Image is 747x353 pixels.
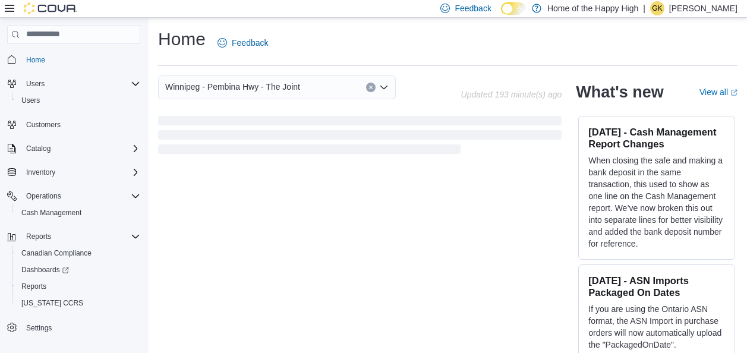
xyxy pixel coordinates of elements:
[12,245,145,261] button: Canadian Compliance
[21,77,140,91] span: Users
[650,1,664,15] div: Gaganpreet Kaur
[2,228,145,245] button: Reports
[26,55,45,65] span: Home
[576,83,663,102] h2: What's new
[158,27,206,51] h1: Home
[26,79,45,89] span: Users
[12,261,145,278] a: Dashboards
[21,165,140,179] span: Inventory
[2,164,145,181] button: Inventory
[21,96,40,105] span: Users
[21,189,66,203] button: Operations
[2,116,145,133] button: Customers
[21,189,140,203] span: Operations
[588,155,725,250] p: When closing the safe and making a bank deposit in the same transaction, this used to show as one...
[2,51,145,68] button: Home
[21,321,56,335] a: Settings
[12,278,145,295] button: Reports
[21,229,56,244] button: Reports
[501,2,526,15] input: Dark Mode
[2,75,145,92] button: Users
[21,248,92,258] span: Canadian Compliance
[21,77,49,91] button: Users
[17,206,86,220] a: Cash Management
[21,141,55,156] button: Catalog
[232,37,268,49] span: Feedback
[699,87,737,97] a: View allExternal link
[21,320,140,335] span: Settings
[26,191,61,201] span: Operations
[21,298,83,308] span: [US_STATE] CCRS
[12,295,145,311] button: [US_STATE] CCRS
[17,93,140,108] span: Users
[21,117,140,132] span: Customers
[669,1,737,15] p: [PERSON_NAME]
[643,1,645,15] p: |
[461,90,562,99] p: Updated 193 minute(s) ago
[26,168,55,177] span: Inventory
[26,232,51,241] span: Reports
[165,80,300,94] span: Winnipeg - Pembina Hwy - The Joint
[21,53,50,67] a: Home
[12,204,145,221] button: Cash Management
[588,303,725,351] p: If you are using the Ontario ASN format, the ASN Import in purchase orders will now automatically...
[2,319,145,336] button: Settings
[366,83,376,92] button: Clear input
[26,120,61,130] span: Customers
[2,140,145,157] button: Catalog
[17,279,51,294] a: Reports
[2,188,145,204] button: Operations
[26,144,51,153] span: Catalog
[21,52,140,67] span: Home
[17,93,45,108] a: Users
[21,265,69,275] span: Dashboards
[17,263,140,277] span: Dashboards
[17,206,140,220] span: Cash Management
[547,1,638,15] p: Home of the Happy High
[12,92,145,109] button: Users
[213,31,273,55] a: Feedback
[17,263,74,277] a: Dashboards
[158,118,562,156] span: Loading
[588,126,725,150] h3: [DATE] - Cash Management Report Changes
[21,165,60,179] button: Inventory
[21,282,46,291] span: Reports
[17,246,96,260] a: Canadian Compliance
[26,323,52,333] span: Settings
[24,2,77,14] img: Cova
[17,296,140,310] span: Washington CCRS
[21,118,65,132] a: Customers
[21,229,140,244] span: Reports
[588,275,725,298] h3: [DATE] - ASN Imports Packaged On Dates
[21,141,140,156] span: Catalog
[379,83,389,92] button: Open list of options
[17,279,140,294] span: Reports
[455,2,491,14] span: Feedback
[21,208,81,218] span: Cash Management
[17,296,88,310] a: [US_STATE] CCRS
[730,89,737,96] svg: External link
[17,246,140,260] span: Canadian Compliance
[652,1,662,15] span: GK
